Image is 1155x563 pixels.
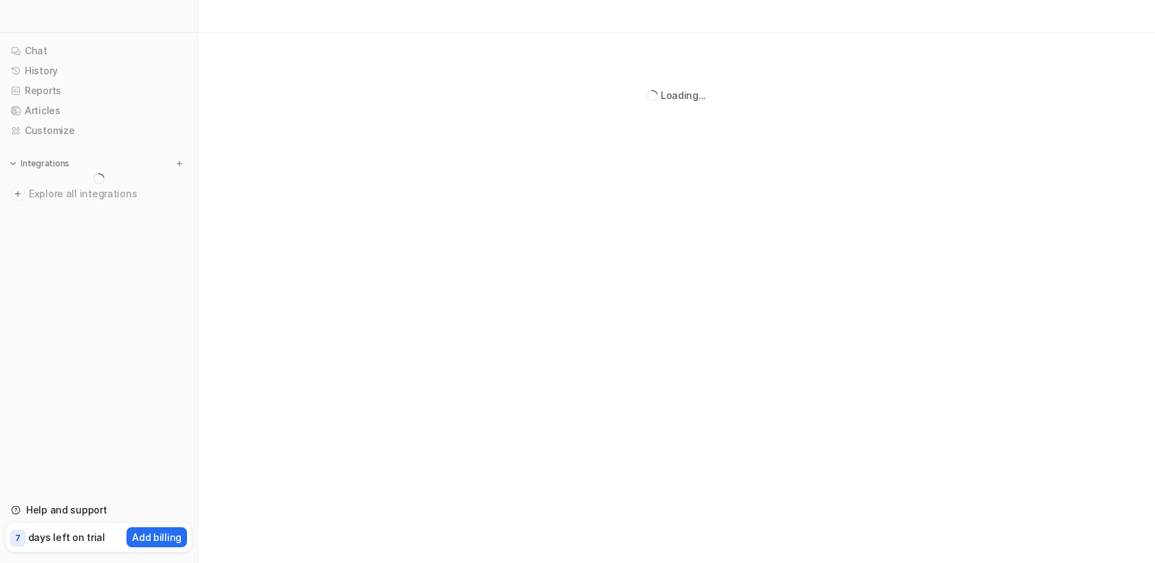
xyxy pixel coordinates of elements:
a: Chat [5,41,192,60]
p: Integrations [21,158,69,169]
p: Add billing [132,530,181,544]
button: Add billing [126,527,187,547]
img: explore all integrations [11,187,25,201]
a: Reports [5,81,192,100]
div: Loading... [661,88,706,102]
img: expand menu [8,159,18,168]
a: Articles [5,101,192,120]
button: Integrations [5,157,74,170]
span: Explore all integrations [29,183,186,205]
p: 7 [15,532,21,544]
p: days left on trial [28,530,105,544]
a: History [5,61,192,80]
a: Customize [5,121,192,140]
img: menu_add.svg [175,159,184,168]
a: Help and support [5,500,192,520]
a: Explore all integrations [5,184,192,203]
